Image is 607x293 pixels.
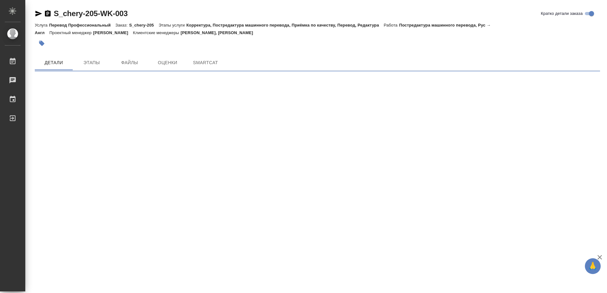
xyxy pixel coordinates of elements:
span: SmartCat [190,59,221,67]
button: 🙏 [585,258,601,274]
button: Добавить тэг [35,36,49,50]
p: S_chery-205 [129,23,159,27]
a: S_chery-205-WK-003 [54,9,128,18]
span: Детали [39,59,69,67]
p: Услуга [35,23,49,27]
p: [PERSON_NAME] [93,30,133,35]
p: Этапы услуги [159,23,187,27]
p: Работа [384,23,399,27]
button: Скопировать ссылку [44,10,52,17]
span: Этапы [77,59,107,67]
p: Перевод Профессиональный [49,23,115,27]
p: Клиентские менеджеры [133,30,181,35]
p: Заказ: [115,23,129,27]
p: [PERSON_NAME], [PERSON_NAME] [181,30,258,35]
span: Оценки [152,59,183,67]
p: Проектный менеджер [49,30,93,35]
span: 🙏 [587,259,598,273]
button: Скопировать ссылку для ЯМессенджера [35,10,42,17]
span: Файлы [114,59,145,67]
span: Кратко детали заказа [541,10,583,17]
p: Корректура, Постредактура машинного перевода, Приёмка по качеству, Перевод, Редактура [187,23,384,27]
